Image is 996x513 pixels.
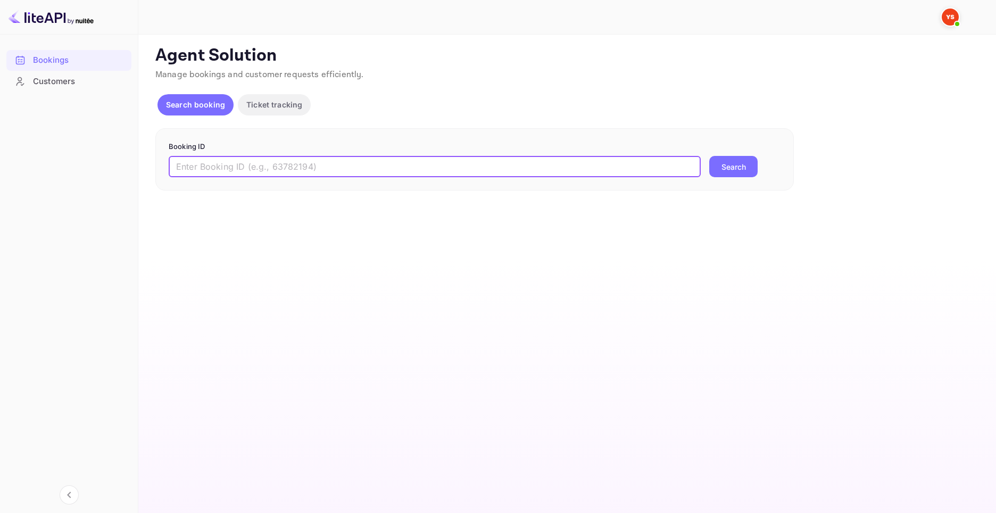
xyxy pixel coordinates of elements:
[33,54,126,67] div: Bookings
[155,69,364,80] span: Manage bookings and customer requests efficiently.
[6,71,131,92] div: Customers
[169,142,781,152] p: Booking ID
[6,71,131,91] a: Customers
[942,9,959,26] img: Yandex Support
[166,99,225,110] p: Search booking
[9,9,94,26] img: LiteAPI logo
[6,50,131,71] div: Bookings
[155,45,977,67] p: Agent Solution
[709,156,758,177] button: Search
[60,485,79,504] button: Collapse navigation
[33,76,126,88] div: Customers
[6,50,131,70] a: Bookings
[246,99,302,110] p: Ticket tracking
[169,156,701,177] input: Enter Booking ID (e.g., 63782194)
